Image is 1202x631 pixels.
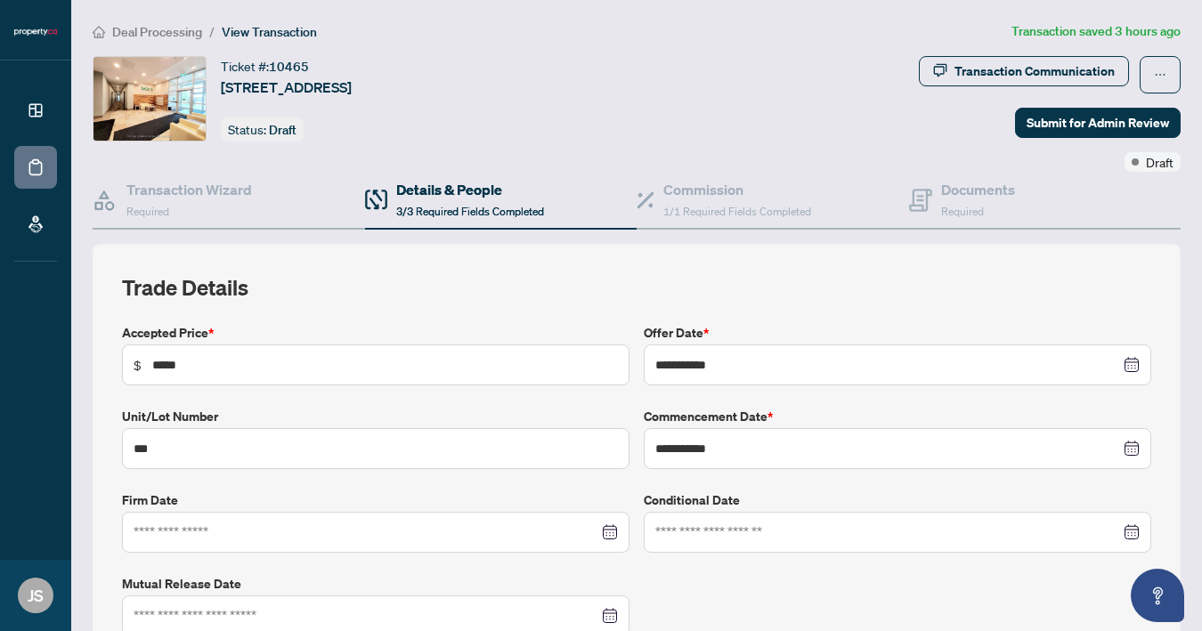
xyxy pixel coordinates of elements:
[134,355,142,375] span: $
[93,57,206,141] img: IMG-X12293207_1.jpg
[93,26,105,38] span: home
[122,273,1151,302] h2: Trade Details
[1131,569,1184,622] button: Open asap
[122,490,629,510] label: Firm Date
[644,323,1151,343] label: Offer Date
[954,57,1115,85] div: Transaction Communication
[269,122,296,138] span: Draft
[28,583,44,608] span: JS
[1146,152,1174,172] span: Draft
[941,205,984,218] span: Required
[122,574,629,594] label: Mutual Release Date
[221,117,304,142] div: Status:
[14,27,57,37] img: logo
[209,21,215,42] li: /
[122,407,629,426] label: Unit/Lot Number
[1027,109,1169,137] span: Submit for Admin Review
[112,24,202,40] span: Deal Processing
[396,205,544,218] span: 3/3 Required Fields Completed
[126,205,169,218] span: Required
[644,490,1151,510] label: Conditional Date
[1154,69,1166,81] span: ellipsis
[221,56,309,77] div: Ticket #:
[919,56,1129,86] button: Transaction Communication
[663,205,811,218] span: 1/1 Required Fields Completed
[941,179,1015,200] h4: Documents
[644,407,1151,426] label: Commencement Date
[126,179,252,200] h4: Transaction Wizard
[663,179,811,200] h4: Commission
[122,323,629,343] label: Accepted Price
[1011,21,1181,42] article: Transaction saved 3 hours ago
[269,59,309,75] span: 10465
[1015,108,1181,138] button: Submit for Admin Review
[396,179,544,200] h4: Details & People
[221,77,352,98] span: [STREET_ADDRESS]
[222,24,317,40] span: View Transaction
